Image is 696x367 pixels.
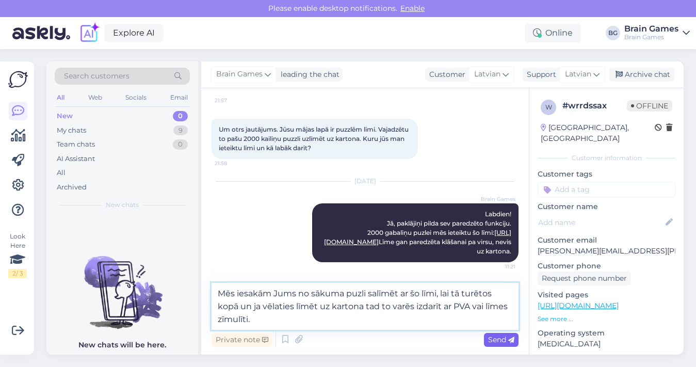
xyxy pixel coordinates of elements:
p: [PERSON_NAME][EMAIL_ADDRESS][PERSON_NAME][DOMAIN_NAME] [538,246,675,257]
span: Latvian [565,69,591,80]
span: Latvian [474,69,500,80]
div: Web [86,91,104,104]
div: Customer information [538,153,675,163]
span: Search customers [64,71,130,82]
div: Private note [212,333,272,347]
div: Team chats [57,139,95,150]
span: Labdien! Jā, paklājiņi pilda sev paredzēto funkciju. 2000 gabaliņu puzlei mēs ieteiktu šo līmi: L... [324,210,513,255]
span: 21:57 [215,97,253,104]
div: 2 / 3 [8,269,27,278]
span: Offline [627,100,672,111]
p: Customer name [538,201,675,212]
span: 11:21 [477,263,515,270]
div: Brain Games [624,25,678,33]
div: Brain Games [624,33,678,41]
span: w [545,103,552,111]
span: Brain Games [477,195,515,203]
a: Brain GamesBrain Games [624,25,690,41]
div: All [57,168,66,178]
div: leading the chat [277,69,339,80]
p: Customer phone [538,261,675,272]
div: 9 [173,125,188,136]
div: My chats [57,125,86,136]
div: Archived [57,182,87,193]
p: See more ... [538,314,675,324]
span: Enable [397,4,428,13]
p: [MEDICAL_DATA] [538,339,675,349]
textarea: Mēs iesakām Jums no sākuma puzli salīmēt ar šo līmi, lai tā turētos kopā un ja vēlaties līmēt uz ... [212,283,519,330]
div: AI Assistant [57,154,95,164]
span: Brain Games [216,69,263,80]
div: Support [523,69,556,80]
div: 0 [173,111,188,121]
input: Add name [538,217,663,228]
p: New chats will be here. [78,340,166,350]
div: Online [525,24,581,42]
p: Visited pages [538,290,675,300]
a: Explore AI [104,24,164,42]
div: Request phone number [538,272,631,285]
p: Operating system [538,328,675,339]
div: [DATE] [212,177,519,186]
span: Send [488,335,514,344]
img: No chats [46,237,198,330]
p: Customer email [538,235,675,246]
div: Email [168,91,190,104]
img: explore-ai [78,22,100,44]
div: [GEOGRAPHIC_DATA], [GEOGRAPHIC_DATA] [541,122,655,144]
a: [URL][DOMAIN_NAME] [538,301,619,310]
div: Customer [425,69,465,80]
p: Customer tags [538,169,675,180]
span: 21:58 [215,159,253,167]
span: New chats [106,200,139,210]
div: Look Here [8,232,27,278]
div: All [55,91,67,104]
img: Askly Logo [8,70,28,89]
div: Socials [123,91,149,104]
input: Add a tag [538,182,675,197]
div: 0 [173,139,188,150]
p: Browser [538,354,675,364]
div: Archive chat [609,68,674,82]
div: New [57,111,73,121]
span: Um otrs jautājums. Jūsu mājas lapā ir puzzlēm līmi. Vajadzētu to pašu 2000 kailiņu puzzli uzlīmēt... [219,125,410,152]
div: # wrrdssax [562,100,627,112]
div: BG [606,26,620,40]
